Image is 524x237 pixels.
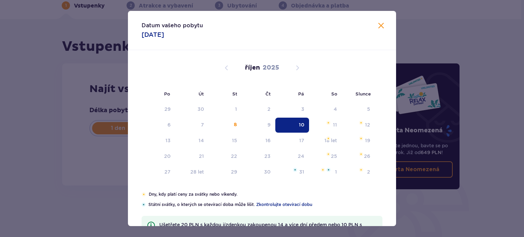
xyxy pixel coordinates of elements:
font: 24 [298,153,304,159]
font: 2025 [263,64,279,72]
font: 12 [365,122,370,128]
font: Pá [298,91,304,97]
font: Slunce [355,91,371,97]
font: 28 let [190,169,204,175]
td: Čtvrtek, 30. října 2025 [242,165,276,180]
td: Datum není k dispozici. Čtvrtek, 2. října 2025 [242,102,276,117]
img: Oranžová hvězda [326,136,331,140]
font: Út [199,91,204,97]
td: Úterý, 14. října 2025 [175,133,209,148]
img: Oranžová hvězda [359,152,363,156]
font: 9 [267,122,271,128]
font: Zkontrolujte otevírací dobu [256,202,312,207]
font: 4 [334,106,337,112]
td: Úterý, 21. října 2025 [175,149,209,164]
font: 8 [234,122,237,127]
td: Datum není k dispozici. Středa, 1. října 2025 [209,102,242,117]
td: Neděle, 26. října 2025 [342,149,375,164]
td: Datum není k dispozici. Úterý, 7. října 2025 [175,118,209,133]
td: Středa, 22. října 2025 [209,149,242,164]
font: So [331,91,337,97]
td: Neděle, 19. října 2025 [342,133,375,148]
font: 11 [333,122,337,128]
font: 23 [264,153,271,159]
td: Datum není k dispozici. Neděle, 5. října 2025 [342,102,375,117]
img: Oranžová hvězda [359,136,363,140]
font: 5 [367,106,370,112]
a: Zkontrolujte otevírací dobu [256,202,312,208]
td: Datum není k dispozici. Sobota, 4. října 2025 [309,102,342,117]
font: 31 [299,169,304,175]
font: 30 [264,169,271,175]
td: Datum není k dispozici. Úterý, 30. září 2025 [175,102,209,117]
button: Příští měsíc [293,64,302,72]
font: 29 [231,169,237,175]
font: 1 [335,169,337,175]
img: Modrá hvězda [142,203,146,207]
font: 6 [168,122,171,128]
td: Pondělí, 20. října 2025 [142,149,175,164]
td: Čtvrtek, 23. října 2025 [242,149,276,164]
font: 21 [199,153,204,159]
font: 30 [198,106,204,112]
font: Po [164,91,170,97]
font: 2 [367,169,370,175]
td: Pondělí, 13. října 2025 [142,133,175,148]
td: Sobota, 11. října 2025 [309,118,342,133]
font: 3 [301,106,304,112]
font: 26 [364,153,370,159]
td: Pondělí, 27. října 2025 [142,165,175,180]
font: 14 [199,138,204,143]
font: Dny, kdy platí ceny za svátky nebo víkendy. [149,192,237,197]
font: 18 let [324,138,337,143]
td: Sobota, 18. října 2025 [309,133,342,148]
td: Neděle, 2. listopadu 2025 [342,165,375,180]
font: 22 [231,153,237,159]
td: Datum není k dispozici. Pátek, 3. října 2025 [275,102,309,117]
td: Středa, 29. října 2025 [209,165,242,180]
font: 1 [235,106,237,112]
button: Předchozí měsíc [222,64,231,72]
font: 7 [201,122,204,128]
font: Čt [265,91,271,97]
font: [DATE] [142,31,164,38]
font: 17 [299,138,304,143]
font: 2 [267,106,271,112]
img: Oranžová hvězda [142,192,146,196]
td: Pátek, 31. října 2025 [275,165,309,180]
td: Čtvrtek, 9. října 2025 [242,118,276,133]
font: říjen [245,64,260,72]
td: Datum není k dispozici. Pondělí, 29. září 2025 [142,102,175,117]
font: 16 [265,138,271,143]
font: 19 [365,138,370,143]
font: 20 [164,153,171,159]
img: Modrá hvězda [293,168,297,172]
font: 27 [164,169,171,175]
td: Sobota, 1. listopadu 2025 [309,165,342,180]
button: Blízko [377,22,385,30]
font: 25 [331,153,337,159]
td: Neděle, 12. října 2025 [342,118,375,133]
td: Středa, 15. října 2025 [209,133,242,148]
td: Pátek, 17. října 2025 [275,133,309,148]
font: Ušetřete 20 PLN s každou jízdenkou zakoupenou 14 a více dní předem nebo 10 PLN s jízdenkou zakoup... [159,222,362,234]
td: Pátek, 24. října 2025 [275,149,309,164]
img: Modrá hvězda [326,168,331,172]
img: Oranžová hvězda [359,168,363,172]
td: Datum není k dispozici. Pondělí, 6. října 2025 [142,118,175,133]
font: 29 [164,106,171,112]
font: Státní svátky, o kterých se otevírací doba může lišit. [148,202,255,207]
font: St [232,91,237,97]
td: Středa, 8. října 2025 [209,118,242,133]
img: Oranžová hvězda [359,121,363,125]
font: Datum vašeho pobytu [142,22,203,29]
td: Úterý, 28. října 2025 [175,165,209,180]
td: Date selected. Friday, October 10, 2025 [275,118,309,133]
img: Oranžová hvězda [326,152,331,156]
font: 10 [299,122,304,128]
font: 13 [165,138,171,143]
td: Čtvrtek, 16. října 2025 [242,133,276,148]
img: Oranžová hvězda [326,121,331,125]
font: 15 [232,138,237,143]
td: Sobota, 25. října 2025 [309,149,342,164]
